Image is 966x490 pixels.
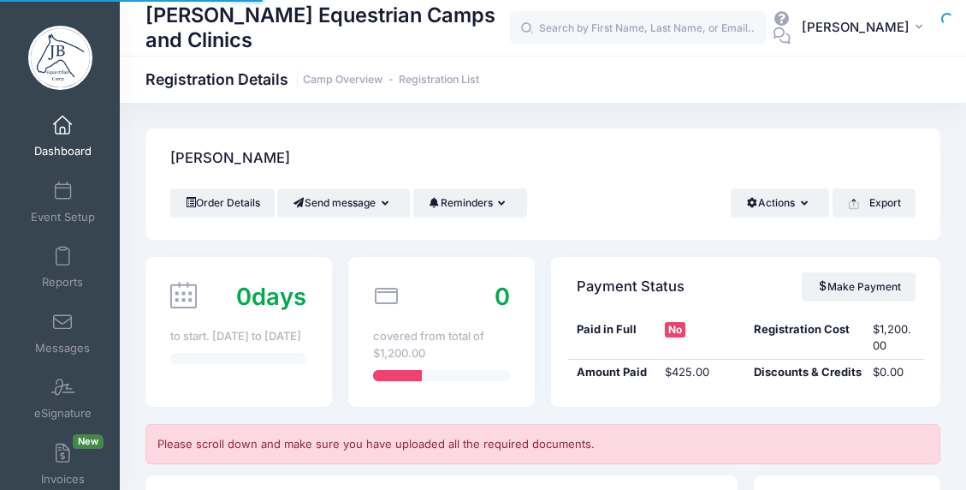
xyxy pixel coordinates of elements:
[22,172,104,232] a: Event Setup
[399,74,479,87] a: Registration List
[73,434,104,449] span: New
[22,303,104,363] a: Messages
[746,321,865,355] div: Registration Cost
[34,407,92,421] span: eSignature
[665,322,685,338] span: No
[35,341,90,356] span: Messages
[170,134,290,183] h4: [PERSON_NAME]
[802,272,916,302] a: Make Payment
[510,11,767,45] input: Search by First Name, Last Name, or Email...
[373,328,509,362] div: covered from total of $1,200.00
[303,74,382,87] a: Camp Overview
[145,424,940,465] div: Please scroll down and make sure you have uploaded all the required documents.
[145,70,479,88] h1: Registration Details
[731,188,829,218] button: Actions
[42,276,83,290] span: Reports
[22,237,104,297] a: Reports
[864,321,923,355] div: $1,200.00
[657,364,746,381] div: $425.00
[145,1,510,55] h1: [PERSON_NAME] Equestrian Camps and Clinics
[568,321,657,355] div: Paid in Full
[577,262,684,311] h4: Payment Status
[277,188,410,218] button: Send message
[28,26,92,90] img: Jessica Braswell Equestrian Camps and Clinics
[22,368,104,428] a: eSignature
[34,145,92,159] span: Dashboard
[495,282,510,311] span: 0
[236,279,306,314] div: days
[833,188,916,218] button: Export
[31,210,95,224] span: Event Setup
[568,364,657,381] div: Amount Paid
[864,364,923,381] div: $0.00
[170,328,306,345] div: to start. [DATE] to [DATE]
[22,106,104,166] a: Dashboard
[41,472,85,487] span: Invoices
[170,188,275,218] a: Order Details
[413,188,527,218] button: Reminders
[746,364,865,381] div: Discounts & Credits
[791,9,940,48] button: [PERSON_NAME]
[236,282,252,311] span: 0
[802,18,910,37] span: [PERSON_NAME]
